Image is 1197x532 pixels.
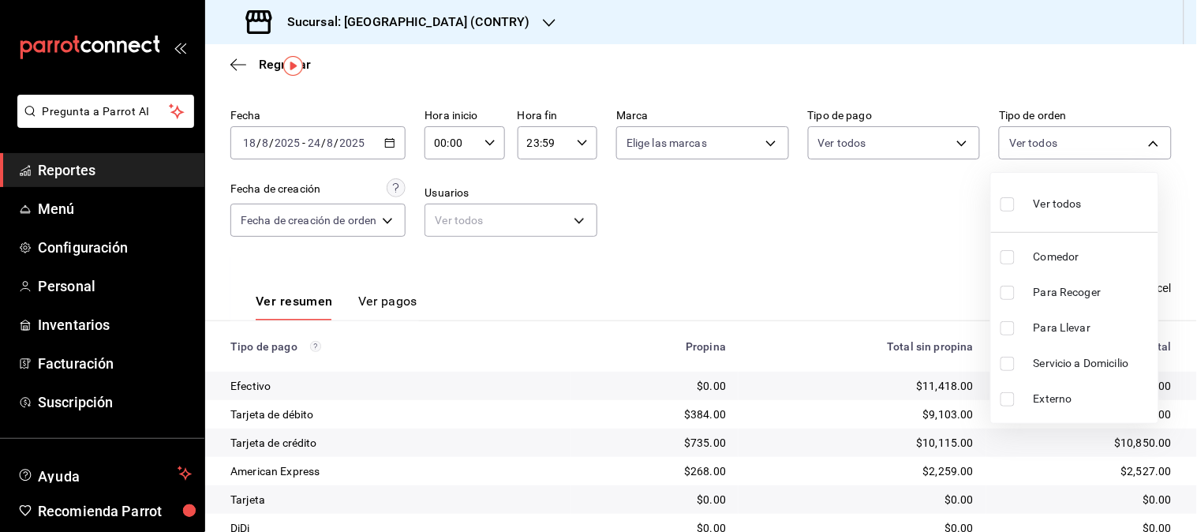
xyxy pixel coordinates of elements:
span: Servicio a Domicilio [1034,355,1152,372]
span: Externo [1034,391,1152,407]
span: Comedor [1034,249,1152,265]
span: Ver todos [1034,196,1082,212]
img: Tooltip marker [283,56,303,76]
span: Para Llevar [1034,320,1152,336]
span: Para Recoger [1034,284,1152,301]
